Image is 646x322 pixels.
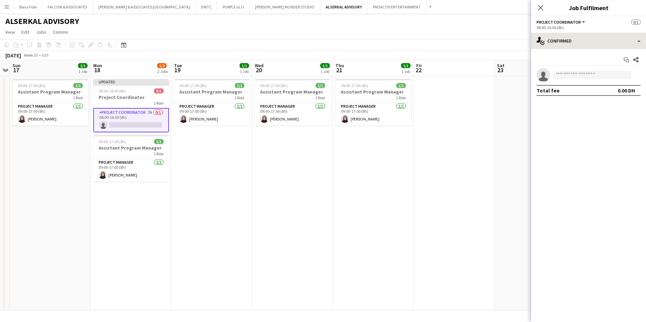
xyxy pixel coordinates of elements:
div: 1 Job [401,69,410,74]
h3: Assistant Program Manager [336,89,411,95]
button: Project Coordinator [537,20,586,25]
div: Updated [93,79,169,84]
span: 1 Role [234,95,244,100]
div: 2 Jobs [157,69,168,74]
span: Thu [336,62,344,69]
a: Comms [50,28,71,36]
span: 09:00-17:00 (8h) [260,83,288,88]
app-job-card: 09:00-17:00 (8h)1/1Assistant Program Manager1 RoleProject Manager1/109:00-17:00 (8h)[PERSON_NAME] [174,79,250,126]
span: 20 [254,66,264,74]
div: 0.00 DH [618,87,635,94]
h3: Assistant Program Manager [13,89,88,95]
span: 1/1 [316,83,325,88]
div: GST [42,53,49,58]
div: [DATE] [5,52,21,59]
span: 1/1 [78,63,88,68]
app-card-role: Project Manager1/109:00-17:00 (8h)[PERSON_NAME] [336,103,411,126]
span: 09:00-17:00 (8h) [18,83,45,88]
span: 1 Role [396,95,406,100]
span: Tue [174,62,182,69]
span: 1 Role [154,151,164,156]
button: [PERSON_NAME] WONDER STUDIO [250,0,320,14]
app-job-card: 09:00-17:00 (8h)1/1Assistant Program Manager1 RoleProject Manager1/109:00-17:00 (8h)[PERSON_NAME] [336,79,411,126]
div: Confirmed [531,33,646,49]
span: 23 [496,66,504,74]
span: 1 Role [73,95,83,100]
span: 1/2 [157,63,167,68]
a: Jobs [33,28,49,36]
button: Bona Fide [14,0,42,14]
div: Total fee [537,87,560,94]
span: Week 33 [22,53,39,58]
h3: Assistant Program Manager [174,89,250,95]
span: 1/1 [320,63,330,68]
span: 21 [334,66,344,74]
span: View [5,29,15,35]
h3: Project Coordinator [93,94,169,100]
span: Jobs [36,29,46,35]
span: 08:00-16:00 (8h) [99,88,126,93]
span: 1/1 [396,83,406,88]
span: Comms [53,29,68,35]
span: 22 [415,66,422,74]
app-card-role: Project Manager1/109:00-17:00 (8h)[PERSON_NAME] [93,159,169,182]
app-card-role: Project Manager1/109:00-17:00 (8h)[PERSON_NAME] [255,103,330,126]
span: 09:00-17:00 (8h) [179,83,207,88]
span: 18 [92,66,102,74]
span: Sat [497,62,504,69]
span: Fri [416,62,422,69]
span: 1/1 [401,63,411,68]
button: [PERSON_NAME] & ASSOCIATES [GEOGRAPHIC_DATA] [93,0,196,14]
span: 09:00-17:00 (8h) [99,139,126,144]
h3: Assistant Program Manager [93,145,169,151]
span: Edit [22,29,29,35]
app-job-card: Updated08:00-16:00 (8h)0/1Project Coordinator1 RoleProject Coordinator7A0/108:00-16:00 (8h) [93,79,169,132]
span: 1/1 [73,83,83,88]
span: Wed [255,62,264,69]
span: 19 [173,66,182,74]
button: PURPLE GLO [217,0,250,14]
span: 1 Role [315,95,325,100]
div: 1 Job [240,69,249,74]
app-card-role: Project Manager1/109:00-17:00 (8h)[PERSON_NAME] [174,103,250,126]
span: 0/1 [631,20,641,25]
span: 0/1 [154,88,164,93]
span: Project Coordinator [537,20,581,25]
span: Sun [13,62,21,69]
button: FALCON & ASSOCIATES [42,0,93,14]
span: 1/1 [240,63,249,68]
span: 1 Role [154,101,164,106]
h3: Job Fulfilment [531,3,646,12]
h3: Assistant Program Manager [255,89,330,95]
span: 09:00-17:00 (8h) [341,83,368,88]
span: Mon [93,62,102,69]
a: View [3,28,18,36]
span: 1/1 [154,139,164,144]
button: PROACTIV ENTERTAINMENT [368,0,426,14]
span: 17 [11,66,21,74]
button: DWTC [196,0,217,14]
app-job-card: 09:00-17:00 (8h)1/1Assistant Program Manager1 RoleProject Manager1/109:00-17:00 (8h)[PERSON_NAME] [93,135,169,182]
div: 1 Job [321,69,329,74]
app-job-card: 09:00-17:00 (8h)1/1Assistant Program Manager1 RoleProject Manager1/109:00-17:00 (8h)[PERSON_NAME] [13,79,88,126]
app-card-role: Project Manager1/109:00-17:00 (8h)[PERSON_NAME] [13,103,88,126]
div: 08:00-16:00 (8h) [537,25,641,30]
h1: ALSERKAL ADVISORY [5,16,79,26]
a: Edit [19,28,32,36]
div: 1 Job [78,69,87,74]
span: 1/1 [235,83,244,88]
app-job-card: 09:00-17:00 (8h)1/1Assistant Program Manager1 RoleProject Manager1/109:00-17:00 (8h)[PERSON_NAME] [255,79,330,126]
button: ALSERKAL ADVISORY [320,0,368,14]
app-card-role: Project Coordinator7A0/108:00-16:00 (8h) [93,108,169,132]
